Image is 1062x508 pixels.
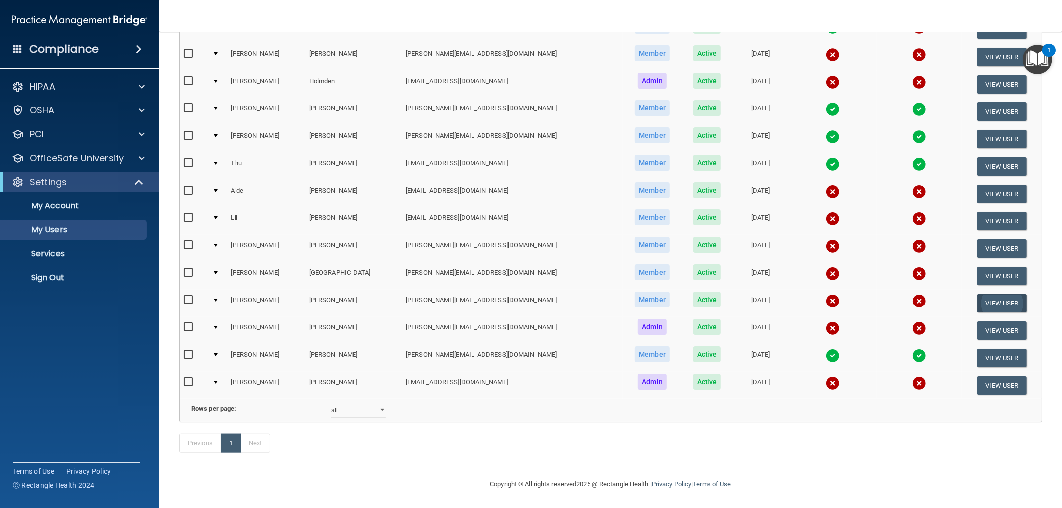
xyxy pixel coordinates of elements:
[227,262,305,290] td: [PERSON_NAME]
[977,75,1027,94] button: View User
[305,262,402,290] td: [GEOGRAPHIC_DATA]
[977,376,1027,395] button: View User
[912,294,926,308] img: cross.ca9f0e7f.svg
[12,10,147,30] img: PMB logo
[912,349,926,363] img: tick.e7d51cea.svg
[977,185,1027,203] button: View User
[732,317,789,344] td: [DATE]
[732,235,789,262] td: [DATE]
[402,207,623,235] td: [EMAIL_ADDRESS][DOMAIN_NAME]
[826,376,840,390] img: cross.ca9f0e7f.svg
[693,480,731,488] a: Terms of Use
[693,319,721,335] span: Active
[305,317,402,344] td: [PERSON_NAME]
[191,405,236,412] b: Rows per page:
[693,264,721,280] span: Active
[179,434,221,453] a: Previous
[826,321,840,335] img: cross.ca9f0e7f.svg
[227,180,305,207] td: Aide
[826,185,840,199] img: cross.ca9f0e7f.svg
[977,239,1027,258] button: View User
[305,372,402,399] td: [PERSON_NAME]
[693,45,721,61] span: Active
[30,176,67,188] p: Settings
[912,267,926,281] img: cross.ca9f0e7f.svg
[638,73,667,89] span: Admin
[635,127,670,143] span: Member
[305,344,402,372] td: [PERSON_NAME]
[693,127,721,143] span: Active
[227,71,305,98] td: [PERSON_NAME]
[732,372,789,399] td: [DATE]
[977,321,1027,340] button: View User
[826,349,840,363] img: tick.e7d51cea.svg
[30,104,55,116] p: OSHA
[6,225,142,235] p: My Users
[13,466,54,476] a: Terms of Use
[227,344,305,372] td: [PERSON_NAME]
[693,155,721,171] span: Active
[693,73,721,89] span: Active
[227,290,305,317] td: [PERSON_NAME]
[305,153,402,180] td: [PERSON_NAME]
[635,182,670,198] span: Member
[227,98,305,125] td: [PERSON_NAME]
[29,42,99,56] h4: Compliance
[826,130,840,144] img: tick.e7d51cea.svg
[30,128,44,140] p: PCI
[652,480,691,488] a: Privacy Policy
[826,75,840,89] img: cross.ca9f0e7f.svg
[977,212,1027,230] button: View User
[826,267,840,281] img: cross.ca9f0e7f.svg
[12,104,145,116] a: OSHA
[912,212,926,226] img: cross.ca9f0e7f.svg
[227,372,305,399] td: [PERSON_NAME]
[693,182,721,198] span: Active
[826,102,840,116] img: tick.e7d51cea.svg
[240,434,270,453] a: Next
[912,157,926,171] img: tick.e7d51cea.svg
[305,180,402,207] td: [PERSON_NAME]
[732,262,789,290] td: [DATE]
[977,130,1027,148] button: View User
[12,128,145,140] a: PCI
[912,130,926,144] img: tick.e7d51cea.svg
[305,71,402,98] td: Holmden
[635,292,670,307] span: Member
[6,273,142,283] p: Sign Out
[635,45,670,61] span: Member
[305,235,402,262] td: [PERSON_NAME]
[635,209,670,225] span: Member
[826,239,840,253] img: cross.ca9f0e7f.svg
[732,180,789,207] td: [DATE]
[693,346,721,362] span: Active
[826,212,840,226] img: cross.ca9f0e7f.svg
[635,346,670,362] span: Member
[12,176,144,188] a: Settings
[826,48,840,62] img: cross.ca9f0e7f.svg
[402,262,623,290] td: [PERSON_NAME][EMAIL_ADDRESS][DOMAIN_NAME]
[402,71,623,98] td: [EMAIL_ADDRESS][DOMAIN_NAME]
[912,48,926,62] img: cross.ca9f0e7f.svg
[732,344,789,372] td: [DATE]
[732,207,789,235] td: [DATE]
[305,43,402,71] td: [PERSON_NAME]
[635,155,670,171] span: Member
[30,81,55,93] p: HIPAA
[227,125,305,153] td: [PERSON_NAME]
[227,43,305,71] td: [PERSON_NAME]
[402,290,623,317] td: [PERSON_NAME][EMAIL_ADDRESS][DOMAIN_NAME]
[977,48,1027,66] button: View User
[732,98,789,125] td: [DATE]
[402,317,623,344] td: [PERSON_NAME][EMAIL_ADDRESS][DOMAIN_NAME]
[402,153,623,180] td: [EMAIL_ADDRESS][DOMAIN_NAME]
[977,267,1027,285] button: View User
[977,294,1027,312] button: View User
[1047,50,1051,63] div: 1
[66,466,111,476] a: Privacy Policy
[1023,45,1052,74] button: Open Resource Center, 1 new notification
[732,153,789,180] td: [DATE]
[402,235,623,262] td: [PERSON_NAME][EMAIL_ADDRESS][DOMAIN_NAME]
[977,102,1027,121] button: View User
[227,207,305,235] td: Lil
